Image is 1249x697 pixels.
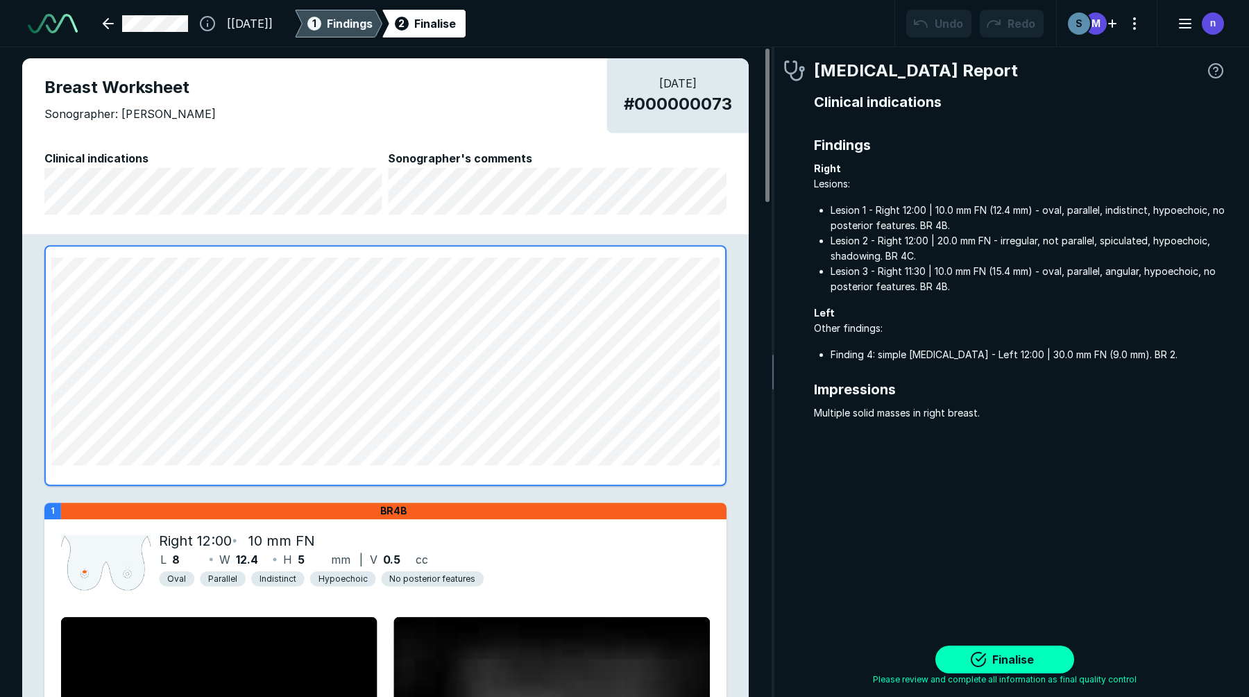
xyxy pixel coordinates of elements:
[814,379,1227,400] span: Impressions
[380,505,408,517] span: BR4B
[61,532,151,592] img: JSxL7AAAABklEQVQDAIrfEzD1ZT4CAAAAAElFTkSuQmCC
[167,573,186,585] span: Oval
[44,75,727,100] span: Breast Worksheet
[236,551,258,568] span: 12.4
[159,530,232,551] span: Right 12:00
[388,150,727,167] span: Sonographer's comments
[624,75,733,92] span: [DATE]
[814,135,1227,156] span: Findings
[814,305,1227,336] span: Other findings:
[1169,10,1227,37] button: avatar-name
[906,10,971,37] button: Undo
[28,14,78,33] img: See-Mode Logo
[831,203,1227,233] li: Lesion 1 - Right 12:00 | 10.0 mm FN (12.4 mm) - oval, parallel, indistinct, hypoechoic, no poster...
[935,646,1074,673] button: Finalise
[814,161,1227,192] span: Lesions:
[1091,16,1101,31] span: M
[51,505,55,516] strong: 1
[298,551,305,568] span: 5
[1202,12,1224,35] div: avatar-name
[318,573,368,585] span: Hypoechoic
[283,551,292,568] span: H
[814,162,841,174] strong: Right
[295,10,382,37] div: 1Findings
[248,530,315,551] span: 10 mm FN
[370,551,377,568] span: V
[382,10,466,37] div: 2Finalise
[44,150,383,167] span: Clinical indications
[219,551,230,568] span: W
[359,553,363,566] span: |
[312,16,316,31] span: 1
[1068,12,1090,35] div: avatar-name
[389,573,475,585] span: No posterior features
[414,15,456,32] div: Finalise
[814,307,835,319] strong: Left
[1085,12,1107,35] div: avatar-name
[831,264,1227,294] li: Lesion 3 - Right 11:30 | 10.0 mm FN (15.4 mm) - oval, parallel, angular, hypoechoic, no posterior...
[331,551,350,568] span: mm
[831,347,1227,362] li: Finding 4: simple [MEDICAL_DATA] - Left 12:00 | 30.0 mm FN (9.0 mm). BR 2.
[416,551,428,568] span: cc
[873,673,1137,686] span: Please review and complete all information as final quality control
[624,92,733,117] span: # 000000073
[44,106,216,122] span: Sonographer: [PERSON_NAME]
[980,10,1044,37] button: Redo
[227,15,273,32] span: [[DATE]]
[814,92,1227,112] span: Clinical indications
[1210,16,1216,31] span: n
[172,551,180,568] span: 8
[831,233,1227,264] li: Lesion 2 - Right 12:00 | 20.0 mm FN - irregular, not parallel, spiculated, hypoechoic, shadowing....
[260,573,296,585] span: Indistinct
[327,15,373,32] span: Findings
[814,405,1227,421] span: Multiple solid masses in right breast.
[814,58,1018,83] span: [MEDICAL_DATA] Report
[1076,16,1082,31] span: S
[398,16,405,31] span: 2
[22,8,83,39] a: See-Mode Logo
[160,551,167,568] span: L
[208,573,237,585] span: Parallel
[383,551,401,568] span: 0.5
